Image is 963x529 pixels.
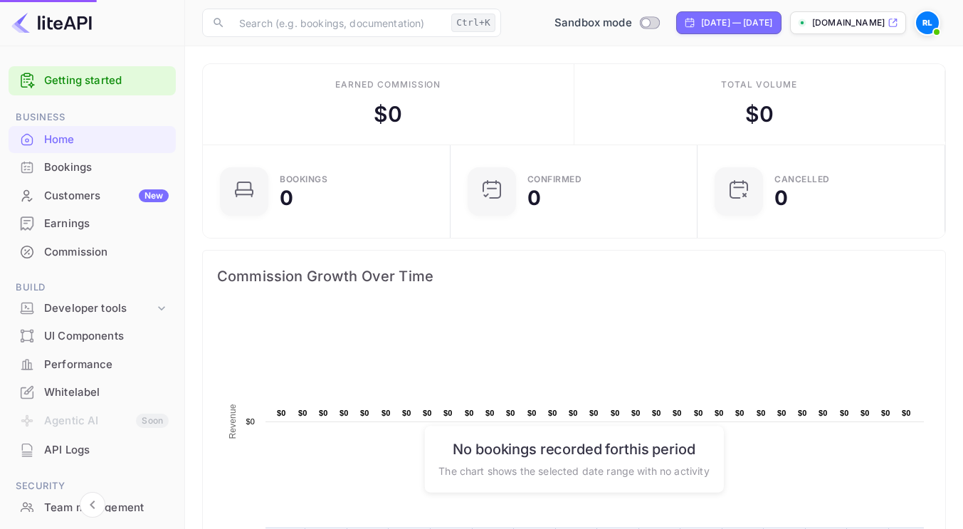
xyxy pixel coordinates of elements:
[360,409,369,417] text: $0
[44,442,169,459] div: API Logs
[548,409,557,417] text: $0
[9,210,176,236] a: Earnings
[11,11,92,34] img: LiteAPI logo
[438,440,709,457] h6: No bookings recorded for this period
[916,11,939,34] img: Radu Lito
[757,409,766,417] text: $0
[443,409,453,417] text: $0
[549,15,665,31] div: Switch to Production mode
[840,409,849,417] text: $0
[280,175,327,184] div: Bookings
[881,409,890,417] text: $0
[9,154,176,182] div: Bookings
[381,409,391,417] text: $0
[9,239,176,266] div: Commission
[44,300,154,317] div: Developer tools
[44,159,169,176] div: Bookings
[9,182,176,209] a: CustomersNew
[44,357,169,373] div: Performance
[231,9,446,37] input: Search (e.g. bookings, documentation)
[819,409,828,417] text: $0
[673,409,682,417] text: $0
[335,78,441,91] div: Earned commission
[589,409,599,417] text: $0
[902,409,911,417] text: $0
[554,15,632,31] span: Sandbox mode
[139,189,169,202] div: New
[9,126,176,154] div: Home
[527,409,537,417] text: $0
[319,409,328,417] text: $0
[9,280,176,295] span: Build
[676,11,782,34] div: Click to change the date range period
[812,16,885,29] p: [DOMAIN_NAME]
[80,492,105,518] button: Collapse navigation
[9,126,176,152] a: Home
[438,463,709,478] p: The chart shows the selected date range with no activity
[9,239,176,265] a: Commission
[9,379,176,407] div: Whitelabel
[44,216,169,232] div: Earnings
[9,182,176,210] div: CustomersNew
[451,14,495,32] div: Ctrl+K
[506,409,515,417] text: $0
[280,188,293,208] div: 0
[44,500,169,516] div: Team management
[44,132,169,148] div: Home
[277,409,286,417] text: $0
[246,417,255,426] text: $0
[774,175,830,184] div: CANCELLED
[721,78,797,91] div: Total volume
[735,409,744,417] text: $0
[44,73,169,89] a: Getting started
[701,16,772,29] div: [DATE] — [DATE]
[861,409,870,417] text: $0
[485,409,495,417] text: $0
[9,379,176,405] a: Whitelabel
[402,409,411,417] text: $0
[9,351,176,379] div: Performance
[745,98,774,130] div: $ 0
[9,66,176,95] div: Getting started
[9,436,176,463] a: API Logs
[44,188,169,204] div: Customers
[694,409,703,417] text: $0
[631,409,641,417] text: $0
[298,409,307,417] text: $0
[9,494,176,522] div: Team management
[374,98,402,130] div: $ 0
[423,409,432,417] text: $0
[228,404,238,439] text: Revenue
[9,351,176,377] a: Performance
[611,409,620,417] text: $0
[9,210,176,238] div: Earnings
[9,323,176,350] div: UI Components
[9,154,176,180] a: Bookings
[715,409,724,417] text: $0
[652,409,661,417] text: $0
[777,409,786,417] text: $0
[465,409,474,417] text: $0
[9,494,176,520] a: Team management
[9,436,176,464] div: API Logs
[44,384,169,401] div: Whitelabel
[340,409,349,417] text: $0
[527,188,541,208] div: 0
[774,188,788,208] div: 0
[9,478,176,494] span: Security
[569,409,578,417] text: $0
[9,296,176,321] div: Developer tools
[217,265,931,288] span: Commission Growth Over Time
[9,323,176,349] a: UI Components
[44,328,169,345] div: UI Components
[44,244,169,261] div: Commission
[9,110,176,125] span: Business
[527,175,582,184] div: Confirmed
[798,409,807,417] text: $0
